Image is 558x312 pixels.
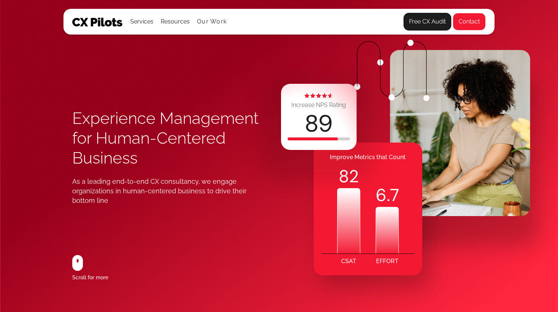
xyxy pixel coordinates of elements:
div: EFFORT [376,254,398,269]
code: 6 [376,183,387,207]
h1: Experience Management for Human-Centered Business [72,108,279,168]
div: Improve Metrics that Count [314,150,422,165]
div: 82 [337,165,360,188]
div: Services [130,9,153,34]
code: 7 [390,183,399,207]
div: CSAT [341,254,356,269]
div: As a leading end-to-end CX consultancy, we engage organizations in human-centered business to dri... [72,177,262,205]
div: Services [130,17,153,27]
div: . [376,183,399,207]
div: Scroll for more [72,272,108,283]
a: Our Work [197,18,227,25]
div: 89 [304,112,333,136]
div: Resources [161,17,190,27]
div: Increase NPS Rating [291,100,346,110]
a: Contact [453,13,486,31]
a: Free CX Audit [404,13,451,31]
div: Resources [161,9,190,34]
